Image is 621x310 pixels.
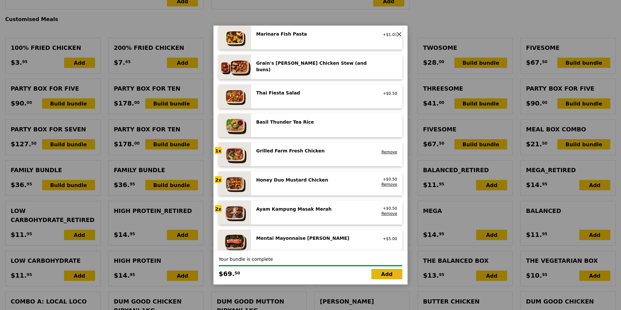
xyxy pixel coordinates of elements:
[256,206,372,212] div: Ayam Kampung Masak Merah
[371,269,402,279] a: Add
[219,269,234,279] span: $69.
[256,177,372,183] div: Honey Duo Mustard Chicken
[219,201,251,225] img: daily_normal_Ayam_Kampung_Masak_Merah_Horizontal_.jpg
[219,84,251,108] img: daily_normal_Thai_Fiesta_Salad__Horizontal_.jpg
[215,176,222,183] div: 2x
[256,31,372,37] div: Marinara Fish Pasta
[380,206,397,211] div: +$0.50
[219,26,251,50] img: daily_normal_Marinara_Fish_Pasta__Horizontal_.jpg
[380,177,397,182] div: +$0.50
[219,55,251,79] img: daily_normal_Grains-Curry-Chicken-Stew-HORZ.jpg
[256,90,372,96] div: Thai Fiesta Salad
[219,230,251,254] img: daily_normal_Mentai-Mayonnaise-Aburi-Salmon-HORZ.jpg
[380,91,397,96] div: +$0.50
[219,114,251,138] img: daily_normal_HORZ-Basil-Thunder-Tea-Rice.jpg
[215,147,222,154] div: 1x
[256,235,372,241] div: Mentai Mayonnaise [PERSON_NAME]
[380,236,397,241] div: +$5.00
[256,60,372,73] div: Grain's [PERSON_NAME] Chicken Stew (and buns)
[256,119,372,125] div: Basil Thunder Tea Rice
[256,148,372,154] div: Grilled Farm Fresh Chicken
[219,142,251,166] img: daily_normal_HORZ-Grilled-Farm-Fresh-Chicken.jpg
[219,256,402,262] div: Your bundle is complete
[381,182,397,187] a: Remove
[219,172,251,195] img: daily_normal_Honey_Duo_Mustard_Chicken__Horizontal_.jpg
[381,211,397,216] a: Remove
[381,150,397,154] a: Remove
[380,32,397,37] div: +$1.00
[215,205,222,212] div: 2x
[234,271,240,276] span: 50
